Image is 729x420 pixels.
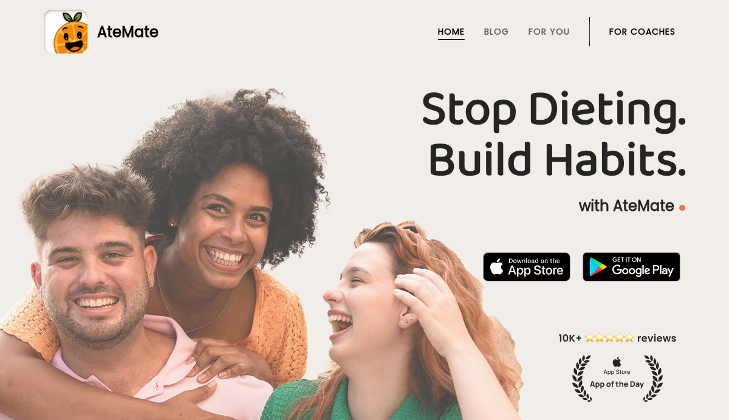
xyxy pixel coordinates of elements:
[529,27,570,36] a: For You
[438,27,465,36] a: Home
[44,84,685,187] h1: Stop Dieting. Build Habits.
[44,10,685,53] a: AteMate
[483,252,570,281] img: badge-download-apple.svg
[484,27,509,36] a: Blog
[583,252,680,281] img: badge-download-google.png
[550,331,685,402] img: home-hero-appoftheday.png
[44,196,685,216] p: with AteMate
[87,21,159,43] div: AteMate
[609,27,676,36] a: For Coaches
